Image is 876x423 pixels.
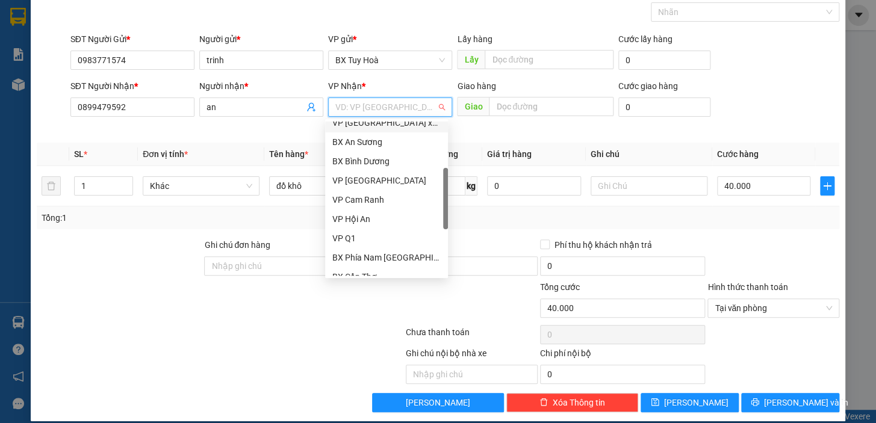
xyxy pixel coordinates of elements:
div: VP Q1 [332,232,441,245]
label: Hình thức thanh toán [707,282,787,292]
span: Giao hàng [457,81,495,91]
li: VP VP [GEOGRAPHIC_DATA] xe Limousine [83,65,160,105]
th: Ghi chú [586,143,712,166]
input: Ghi chú đơn hàng [204,256,370,276]
span: SL [74,149,84,159]
span: VP Nhận [328,81,362,91]
div: VP [GEOGRAPHIC_DATA] [332,174,441,187]
input: 0 [487,176,581,196]
div: VP Cam Ranh [332,193,441,206]
div: BX An Sương [325,132,448,152]
div: SĐT Người Nhận [70,79,194,93]
span: Lấy [457,50,485,69]
span: Tên hàng [269,149,308,159]
input: Dọc đường [485,50,614,69]
span: kg [465,176,477,196]
input: Nhập ghi chú [406,365,538,384]
span: Giao [457,97,489,116]
div: Chưa thanh toán [405,326,539,347]
span: Khác [150,177,252,195]
span: Đơn vị tính [143,149,188,159]
span: Phí thu hộ khách nhận trả [550,238,657,252]
div: VP Cam Ranh [325,190,448,209]
div: BX Cần Thơ [332,270,441,283]
button: printer[PERSON_NAME] và In [741,393,839,412]
span: [PERSON_NAME] [406,396,470,409]
div: BX An Sương [332,135,441,149]
div: BX Phía Nam [GEOGRAPHIC_DATA] [332,251,441,264]
button: [PERSON_NAME] [372,393,504,412]
li: Cúc Tùng Limousine [6,6,175,51]
button: save[PERSON_NAME] [641,393,739,412]
button: deleteXóa Thông tin [506,393,638,412]
input: Cước giao hàng [618,97,710,117]
div: VP Hội An [325,209,448,229]
button: plus [820,176,834,196]
span: delete [539,398,548,407]
div: BX Phía Nam Nha Trang [325,248,448,267]
div: VP Hội An [332,212,441,226]
div: BX Bình Dương [332,155,441,168]
input: Ghi Chú [591,176,707,196]
label: Cước giao hàng [618,81,678,91]
div: Ghi chú nội bộ nhà xe [406,347,538,365]
span: environment [6,81,14,89]
label: Cước lấy hàng [618,34,673,44]
div: Chi phí nội bộ [540,347,706,365]
div: BX Cần Thơ [325,267,448,286]
span: printer [751,398,759,407]
div: Tổng: 1 [42,211,339,224]
div: Văn phòng không hợp lệ [328,118,452,132]
div: VP Q1 [325,229,448,248]
span: [PERSON_NAME] và In [764,396,848,409]
span: Cước hàng [717,149,759,159]
span: Giá trị hàng [487,149,532,159]
span: [PERSON_NAME] [664,396,728,409]
input: Cước lấy hàng [618,51,710,70]
input: Dọc đường [489,97,614,116]
div: VP Ninh Hòa [325,171,448,190]
div: Người gửi [199,32,323,46]
button: delete [42,176,61,196]
div: Người nhận [199,79,323,93]
div: BX Bình Dương [325,152,448,171]
div: SĐT Người Gửi [70,32,194,46]
div: VP [GEOGRAPHIC_DATA] xe Limousine [332,116,441,129]
label: Ghi chú đơn hàng [204,240,270,250]
span: save [651,398,659,407]
span: plus [821,181,834,191]
span: user-add [306,102,316,112]
span: Xóa Thông tin [553,396,605,409]
span: Lấy hàng [457,34,492,44]
span: Tổng cước [540,282,580,292]
input: VD: Bàn, Ghế [269,176,386,196]
li: VP BX Tuy Hoà [6,65,83,78]
div: VP Nha Trang xe Limousine [325,113,448,132]
span: BX Tuy Hoà [335,51,445,69]
span: Tại văn phòng [715,299,832,317]
div: VP gửi [328,32,452,46]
